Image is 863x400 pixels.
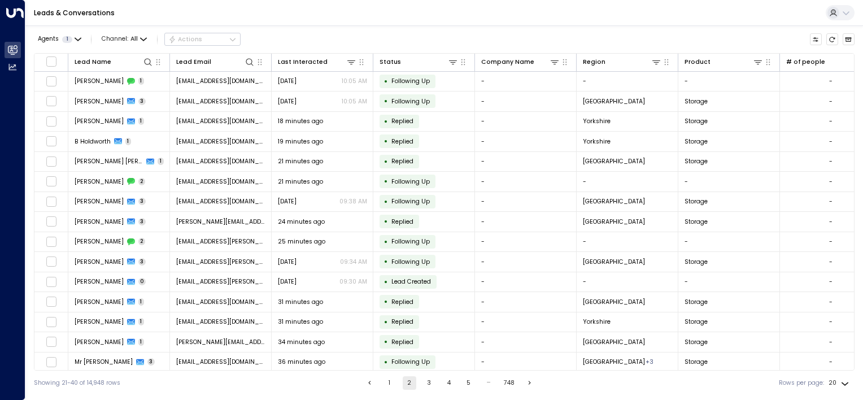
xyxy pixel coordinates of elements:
[481,56,560,67] div: Company Name
[391,97,430,106] span: Following Up
[685,338,708,346] span: Storage
[786,57,825,67] div: # of people
[475,72,577,92] td: -
[685,197,708,206] span: Storage
[678,72,780,92] td: -
[98,33,150,45] span: Channel:
[62,36,72,43] span: 1
[342,77,367,85] p: 10:05 AM
[502,376,517,390] button: Go to page 748
[278,197,297,206] span: Oct 05, 2025
[176,57,211,67] div: Lead Email
[75,177,124,186] span: Dillon Farrelly
[384,154,388,169] div: •
[75,298,124,306] span: Donas Harp
[46,156,56,167] span: Toggle select row
[685,56,764,67] div: Product
[46,256,56,267] span: Toggle select row
[829,258,833,266] div: -
[138,278,146,285] span: 0
[829,318,833,326] div: -
[130,36,138,42] span: All
[583,218,645,226] span: Surrey
[391,197,430,206] span: Following Up
[46,176,56,187] span: Toggle select row
[34,8,115,18] a: Leads & Conversations
[278,177,323,186] span: 21 minutes ago
[577,72,678,92] td: -
[46,337,56,347] span: Toggle select row
[75,77,124,85] span: Tiff Rowe
[278,57,328,67] div: Last Interacted
[829,197,833,206] div: -
[577,232,678,252] td: -
[523,376,537,390] button: Go to next page
[475,252,577,272] td: -
[339,197,367,206] p: 09:38 AM
[278,218,325,226] span: 24 minutes ago
[384,134,388,149] div: •
[278,338,325,346] span: 34 minutes ago
[685,218,708,226] span: Storage
[138,318,145,325] span: 1
[685,57,711,67] div: Product
[391,117,413,125] span: Replied
[678,272,780,292] td: -
[176,258,265,266] span: lorne.mcgregor@gmail.com
[176,358,265,366] span: jw@test.com
[138,238,146,245] span: 2
[577,272,678,292] td: -
[583,157,645,166] span: Shropshire
[75,97,124,106] span: Tiff Rowe
[583,137,611,146] span: Yorkshire
[829,358,833,366] div: -
[46,297,56,307] span: Toggle select row
[384,234,388,249] div: •
[138,218,146,225] span: 3
[391,318,413,326] span: Replied
[583,56,662,67] div: Region
[391,338,413,346] span: Replied
[685,318,708,326] span: Storage
[475,312,577,332] td: -
[384,275,388,289] div: •
[176,298,265,306] span: donasharp@gmail.com
[46,316,56,327] span: Toggle select row
[583,258,645,266] span: Surrey
[391,358,430,366] span: Following Up
[829,237,833,246] div: -
[138,77,145,85] span: 1
[685,97,708,106] span: Storage
[384,334,388,349] div: •
[278,77,297,85] span: Sep 20, 2025
[75,237,124,246] span: Lorne McGregor
[278,137,323,146] span: 19 minutes ago
[278,56,357,67] div: Last Interacted
[475,353,577,372] td: -
[138,338,145,346] span: 1
[384,214,388,229] div: •
[829,338,833,346] div: -
[138,298,145,306] span: 1
[391,77,430,85] span: Following Up
[475,272,577,292] td: -
[384,194,388,209] div: •
[46,56,56,67] span: Toggle select all
[75,318,124,326] span: Ashley Davis
[384,254,388,269] div: •
[384,94,388,108] div: •
[278,358,325,366] span: 36 minutes ago
[147,358,155,366] span: 3
[779,379,824,388] label: Rows per page:
[34,379,120,388] div: Showing 21-40 of 14,948 rows
[176,237,265,246] span: lorne.mcgregor@gmail.com
[384,174,388,189] div: •
[278,298,323,306] span: 31 minutes ago
[391,237,430,246] span: Following Up
[176,318,265,326] span: ashley_davis10419@hotmail.com
[176,77,265,85] span: tiffanymariah97@gmail.com
[829,177,833,186] div: -
[75,117,124,125] span: B Chadworth
[678,172,780,192] td: -
[176,197,265,206] span: dillonfarrelly123@gmail.com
